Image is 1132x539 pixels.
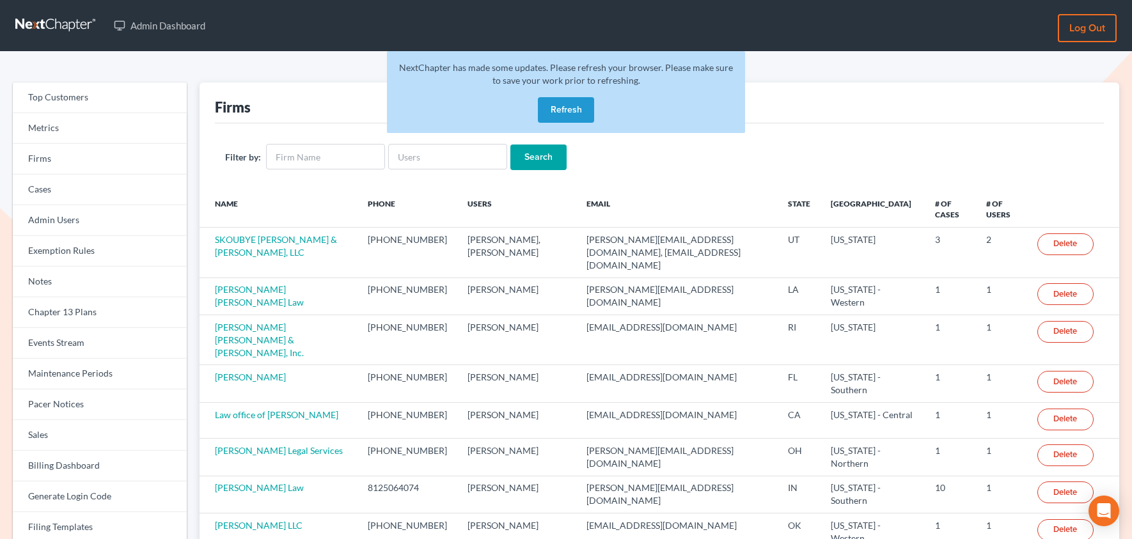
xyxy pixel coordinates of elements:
[821,476,925,513] td: [US_STATE] - Southern
[13,389,187,420] a: Pacer Notices
[399,62,733,86] span: NextChapter has made some updates. Please refresh your browser. Please make sure to save your wor...
[215,445,343,456] a: [PERSON_NAME] Legal Services
[925,402,976,438] td: 1
[215,482,304,493] a: [PERSON_NAME] Law
[215,520,303,531] a: [PERSON_NAME] LLC
[215,234,337,258] a: SKOUBYE [PERSON_NAME] & [PERSON_NAME], LLC
[13,236,187,267] a: Exemption Rules
[778,476,821,513] td: IN
[358,439,457,476] td: [PHONE_NUMBER]
[457,402,576,438] td: [PERSON_NAME]
[925,228,976,277] td: 3
[821,315,925,365] td: [US_STATE]
[976,365,1027,402] td: 1
[1037,481,1094,503] a: Delete
[576,439,778,476] td: [PERSON_NAME][EMAIL_ADDRESS][DOMAIN_NAME]
[976,191,1027,228] th: # of Users
[13,267,187,297] a: Notes
[778,402,821,438] td: CA
[358,191,457,228] th: Phone
[13,113,187,144] a: Metrics
[13,451,187,481] a: Billing Dashboard
[778,365,821,402] td: FL
[778,277,821,315] td: LA
[576,476,778,513] td: [PERSON_NAME][EMAIL_ADDRESS][DOMAIN_NAME]
[778,315,821,365] td: RI
[821,439,925,476] td: [US_STATE] - Northern
[13,175,187,205] a: Cases
[358,315,457,365] td: [PHONE_NUMBER]
[1058,14,1117,42] a: Log out
[457,365,576,402] td: [PERSON_NAME]
[576,365,778,402] td: [EMAIL_ADDRESS][DOMAIN_NAME]
[215,409,338,420] a: Law office of [PERSON_NAME]
[778,228,821,277] td: UT
[215,322,304,358] a: [PERSON_NAME] [PERSON_NAME] & [PERSON_NAME], Inc.
[925,365,976,402] td: 1
[778,191,821,228] th: State
[1037,283,1094,305] a: Delete
[200,191,358,228] th: Name
[1089,496,1119,526] div: Open Intercom Messenger
[457,439,576,476] td: [PERSON_NAME]
[925,191,976,228] th: # of Cases
[925,476,976,513] td: 10
[976,315,1027,365] td: 1
[538,97,594,123] button: Refresh
[976,277,1027,315] td: 1
[976,476,1027,513] td: 1
[358,402,457,438] td: [PHONE_NUMBER]
[13,359,187,389] a: Maintenance Periods
[1037,444,1094,466] a: Delete
[457,315,576,365] td: [PERSON_NAME]
[266,144,385,169] input: Firm Name
[13,420,187,451] a: Sales
[215,98,251,116] div: Firms
[215,284,304,308] a: [PERSON_NAME] [PERSON_NAME] Law
[1037,321,1094,343] a: Delete
[107,14,212,37] a: Admin Dashboard
[457,277,576,315] td: [PERSON_NAME]
[13,144,187,175] a: Firms
[1037,233,1094,255] a: Delete
[215,371,286,382] a: [PERSON_NAME]
[13,297,187,328] a: Chapter 13 Plans
[358,228,457,277] td: [PHONE_NUMBER]
[388,144,507,169] input: Users
[821,228,925,277] td: [US_STATE]
[976,439,1027,476] td: 1
[1037,371,1094,393] a: Delete
[576,402,778,438] td: [EMAIL_ADDRESS][DOMAIN_NAME]
[358,277,457,315] td: [PHONE_NUMBER]
[925,315,976,365] td: 1
[821,277,925,315] td: [US_STATE] - Western
[821,365,925,402] td: [US_STATE] - Southern
[925,439,976,476] td: 1
[457,228,576,277] td: [PERSON_NAME], [PERSON_NAME]
[358,476,457,513] td: 8125064074
[576,277,778,315] td: [PERSON_NAME][EMAIL_ADDRESS][DOMAIN_NAME]
[821,402,925,438] td: [US_STATE] - Central
[778,439,821,476] td: OH
[976,402,1027,438] td: 1
[821,191,925,228] th: [GEOGRAPHIC_DATA]
[457,191,576,228] th: Users
[510,145,567,170] input: Search
[225,150,261,164] label: Filter by:
[13,82,187,113] a: Top Customers
[576,191,778,228] th: Email
[576,228,778,277] td: [PERSON_NAME][EMAIL_ADDRESS][DOMAIN_NAME], [EMAIL_ADDRESS][DOMAIN_NAME]
[925,277,976,315] td: 1
[13,205,187,236] a: Admin Users
[13,328,187,359] a: Events Stream
[976,228,1027,277] td: 2
[576,315,778,365] td: [EMAIL_ADDRESS][DOMAIN_NAME]
[358,365,457,402] td: [PHONE_NUMBER]
[1037,409,1094,430] a: Delete
[13,481,187,512] a: Generate Login Code
[457,476,576,513] td: [PERSON_NAME]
